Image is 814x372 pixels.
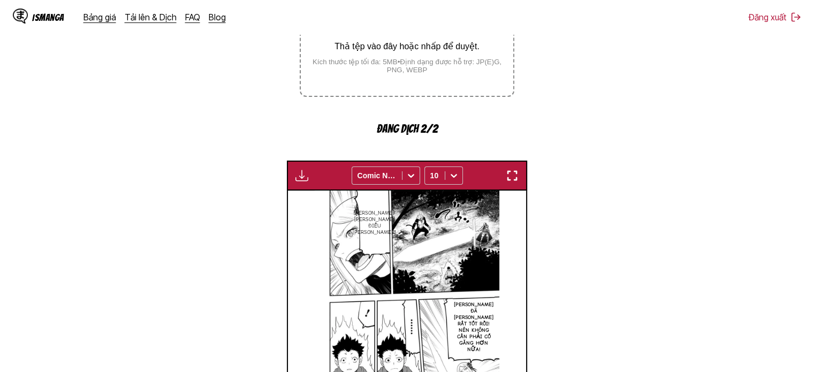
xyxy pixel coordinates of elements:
p: Đang dịch 2/2 [300,123,514,135]
a: Blog [209,12,226,22]
img: Sign out [790,12,801,22]
img: Download translated images [295,169,308,182]
small: Kích thước tệp tối đa: 5MB • Định dạng được hỗ trợ: JP(E)G, PNG, WEBP [301,58,513,74]
div: IsManga [32,12,64,22]
img: Enter fullscreen [506,169,519,182]
p: [PERSON_NAME]! [PERSON_NAME] điều [PERSON_NAME]‼ [351,208,398,238]
a: FAQ [185,12,200,22]
p: [PERSON_NAME] đã [PERSON_NAME] rất tốt rồi! Nên không cần phải cố gắng hơn nữa! [452,299,496,355]
a: IsManga LogoIsManga [13,9,83,26]
p: Thả tệp vào đây hoặc nhấp để duyệt. [301,41,513,51]
a: Tải lên & Dịch [125,12,177,22]
img: IsManga Logo [13,9,28,24]
a: Bảng giá [83,12,116,22]
button: Đăng xuất [749,12,801,22]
